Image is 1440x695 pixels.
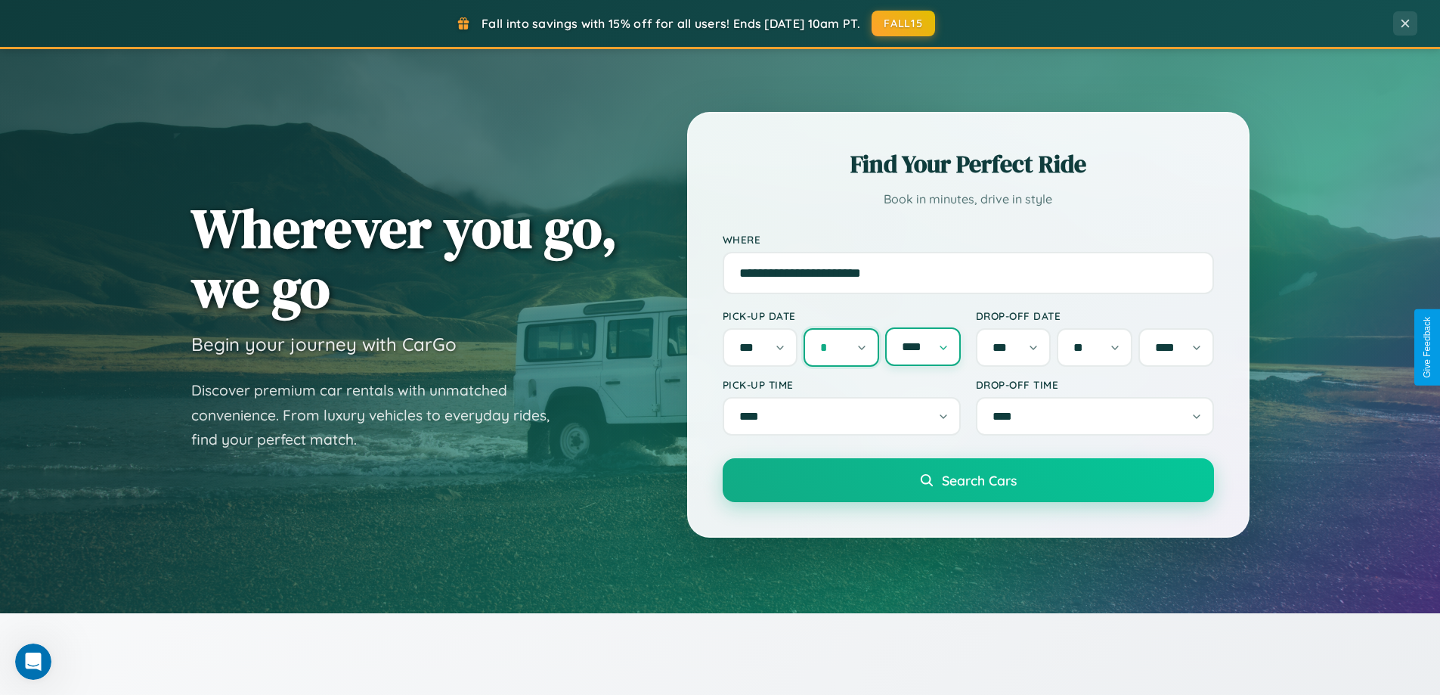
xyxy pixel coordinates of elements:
[15,644,51,680] iframe: Intercom live chat
[191,198,618,318] h1: Wherever you go, we go
[723,188,1214,210] p: Book in minutes, drive in style
[976,378,1214,391] label: Drop-off Time
[191,333,457,355] h3: Begin your journey with CarGo
[723,309,961,322] label: Pick-up Date
[723,378,961,391] label: Pick-up Time
[942,472,1017,489] span: Search Cars
[976,309,1214,322] label: Drop-off Date
[482,16,860,31] span: Fall into savings with 15% off for all users! Ends [DATE] 10am PT.
[191,378,569,452] p: Discover premium car rentals with unmatched convenience. From luxury vehicles to everyday rides, ...
[723,233,1214,246] label: Where
[723,147,1214,181] h2: Find Your Perfect Ride
[723,458,1214,502] button: Search Cars
[1422,317,1432,378] div: Give Feedback
[872,11,935,36] button: FALL15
